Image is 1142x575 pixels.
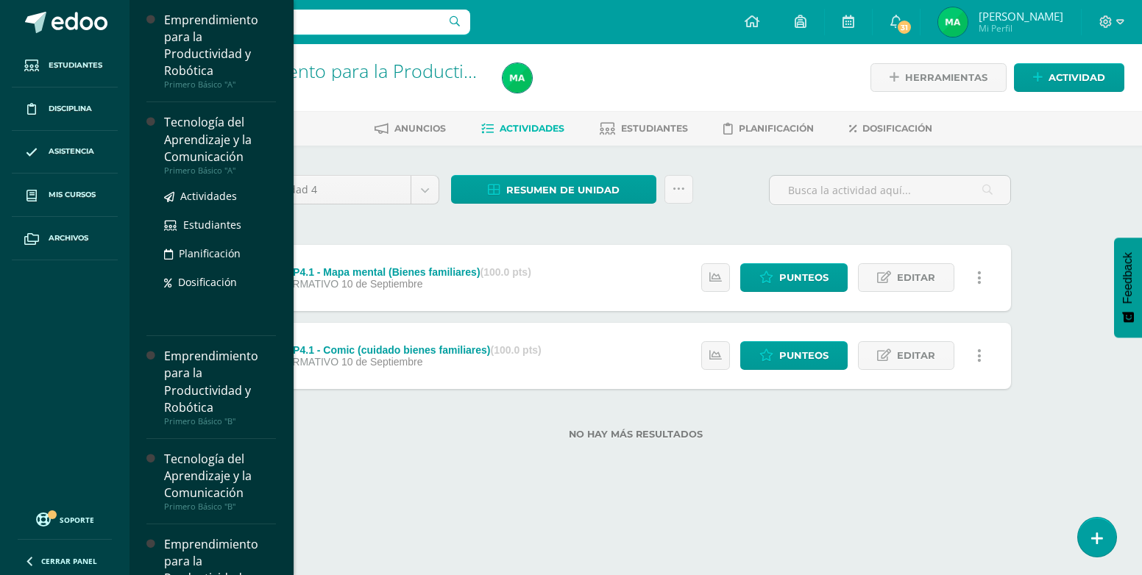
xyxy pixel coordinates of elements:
a: Asistencia [12,131,118,174]
div: Emprendimiento para la Productividad y Robótica [164,348,276,415]
a: Dosificación [164,274,276,290]
a: Actividades [481,117,564,140]
div: Primero Básico "A" [164,165,276,176]
input: Busca la actividad aquí... [770,176,1010,204]
a: Disciplina [12,87,118,131]
span: Resumen de unidad [506,176,620,204]
a: Mis cursos [12,174,118,217]
span: FORMATIVO [278,356,338,368]
a: Anuncios [375,117,446,140]
div: Primero Básico "B" [164,416,276,426]
a: Tecnología del Aprendizaje y la ComunicaciónPrimero Básico "A" [164,114,276,175]
span: Asistencia [49,146,94,157]
a: Punteos [740,263,848,292]
a: Actividad [1014,63,1124,92]
span: 10 de Septiembre [341,356,423,368]
span: Dosificación [178,275,237,289]
a: Emprendimiento para la Productividad y RobóticaPrimero Básico "A" [164,12,276,90]
span: 31 [896,19,912,35]
span: Estudiantes [183,218,241,232]
a: Planificación [164,245,276,262]
div: Primero Básico "B" [164,501,276,512]
img: a2d32154ad07ff8c74471bda036d6094.png [503,63,532,93]
span: Mis cursos [49,189,96,201]
span: Actividades [500,123,564,134]
a: Resumen de unidad [451,175,656,204]
a: Unidad 4 [261,176,439,204]
a: Planificación [723,117,814,140]
div: Tecnología del Aprendizaje y la Comunicación [164,451,276,501]
div: Primero Básico 'A' [185,81,485,95]
input: Busca un usuario... [139,10,470,35]
a: Soporte [18,509,112,529]
span: Planificación [179,246,241,260]
span: Unidad 4 [272,176,400,204]
span: Dosificación [862,123,932,134]
img: a2d32154ad07ff8c74471bda036d6094.png [938,7,968,37]
label: No hay más resultados [260,429,1011,440]
a: Estudiantes [164,216,276,233]
span: Feedback [1121,252,1135,304]
a: Tecnología del Aprendizaje y la ComunicaciónPrimero Básico "B" [164,451,276,512]
span: Editar [897,264,935,291]
a: Estudiantes [12,44,118,87]
div: UAP4.1 - Mapa mental (Bienes familiares) [278,266,531,278]
strong: (100.0 pts) [491,344,542,356]
div: UAP4.1 - Comic (cuidado bienes familiares) [278,344,542,356]
span: Actividad [1049,64,1105,91]
a: Herramientas [870,63,1007,92]
span: Mi Perfil [979,22,1063,35]
div: Emprendimiento para la Productividad y Robótica [164,12,276,79]
span: Cerrar panel [41,556,97,566]
span: Herramientas [905,64,987,91]
span: Estudiantes [49,60,102,71]
a: Dosificación [849,117,932,140]
span: 10 de Septiembre [341,278,423,290]
span: Archivos [49,232,88,244]
button: Feedback - Mostrar encuesta [1114,238,1142,337]
span: Editar [897,342,935,369]
a: Emprendimiento para la Productividad y RobóticaPrimero Básico "B" [164,348,276,426]
a: Actividades [164,187,276,204]
a: Estudiantes [600,117,688,140]
span: Actividades [180,189,237,203]
span: Anuncios [394,123,446,134]
span: FORMATIVO [278,278,338,290]
span: Planificación [739,123,814,134]
strong: (100.0 pts) [480,266,531,278]
span: Estudiantes [621,123,688,134]
span: Disciplina [49,103,92,115]
a: Emprendimiento para la Productividad y Robótica [185,58,600,83]
div: Primero Básico "A" [164,79,276,90]
span: [PERSON_NAME] [979,9,1063,24]
h1: Emprendimiento para la Productividad y Robótica [185,60,485,81]
span: Soporte [60,515,94,525]
span: Punteos [779,342,829,369]
a: Punteos [740,341,848,370]
a: Archivos [12,217,118,260]
div: Tecnología del Aprendizaje y la Comunicación [164,114,276,165]
span: Punteos [779,264,829,291]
